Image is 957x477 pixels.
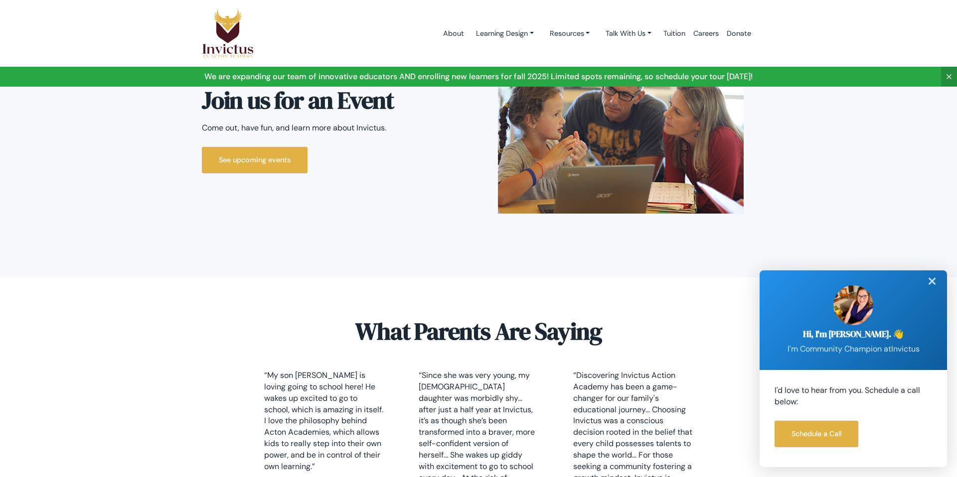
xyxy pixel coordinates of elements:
p: I'd love to hear from you. Schedule a call below: [775,385,932,408]
a: Learning Design [468,24,542,43]
p: I'm Community Champion at [775,344,932,355]
a: Talk With Us [598,24,659,43]
span: Invictus [891,344,920,354]
a: Donate [723,12,755,55]
a: Resources [542,24,598,43]
img: our-promises.png [498,50,744,214]
a: Tuition [659,12,689,55]
h2: What Parents Are Saying [249,317,708,346]
a: See upcoming events [202,147,308,173]
h2: Join us for an Event [202,86,424,115]
a: Careers [689,12,723,55]
p: “My son [PERSON_NAME] is loving going to school here! He wakes up excited to go to school, which ... [264,370,384,473]
p: Come out, have fun, and learn more about Invictus. [202,122,424,134]
div: ✕ [922,270,942,292]
img: sarah.jpg [833,285,873,325]
img: Logo [202,8,254,58]
a: About [439,12,468,55]
a: Schedule a Call [775,421,858,447]
h2: Hi, I'm [PERSON_NAME]. 👋 [775,329,932,340]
